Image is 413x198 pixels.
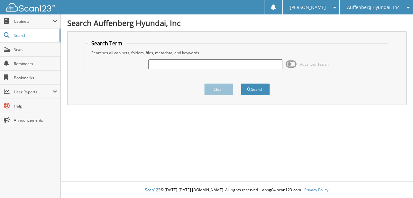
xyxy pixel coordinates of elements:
span: Scan123 [145,187,161,193]
div: © [DATE]-[DATE] [DOMAIN_NAME]. All rights reserved | appg04-scan123-com | [61,182,413,198]
span: Reminders [14,61,57,66]
h1: Search Auffenberg Hyundai, Inc [67,18,407,28]
span: Scan [14,47,57,52]
span: Help [14,103,57,109]
div: Searches all cabinets, folders, files, metadata, and keywords [88,50,386,56]
span: Auffenberg Hyundai, Inc [347,5,399,9]
span: Cabinets [14,19,53,24]
button: Clear [204,83,233,95]
button: Search [241,83,270,95]
legend: Search Term [88,40,125,47]
img: scan123-logo-white.svg [6,3,55,12]
span: Announcements [14,117,57,123]
a: Privacy Policy [305,187,329,193]
span: Search [14,33,56,38]
span: Bookmarks [14,75,57,81]
span: User Reports [14,89,53,95]
span: Advanced Search [300,62,329,67]
span: [PERSON_NAME] [290,5,326,9]
iframe: Chat Widget [381,167,413,198]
